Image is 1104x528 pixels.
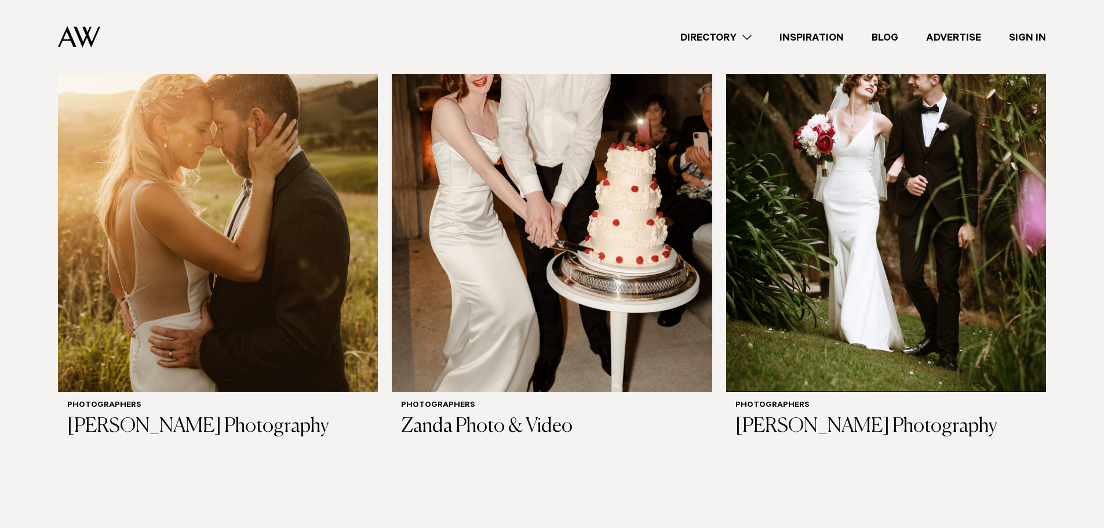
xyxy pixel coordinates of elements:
a: Advertise [912,30,995,45]
h6: Photographers [735,401,1037,411]
a: Inspiration [766,30,858,45]
h3: [PERSON_NAME] Photography [67,415,369,439]
h3: Zanda Photo & Video [401,415,702,439]
h6: Photographers [67,401,369,411]
a: Directory [666,30,766,45]
h6: Photographers [401,401,702,411]
a: Sign In [995,30,1060,45]
a: Blog [858,30,912,45]
img: Auckland Weddings Logo [58,26,100,48]
h3: [PERSON_NAME] Photography [735,415,1037,439]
